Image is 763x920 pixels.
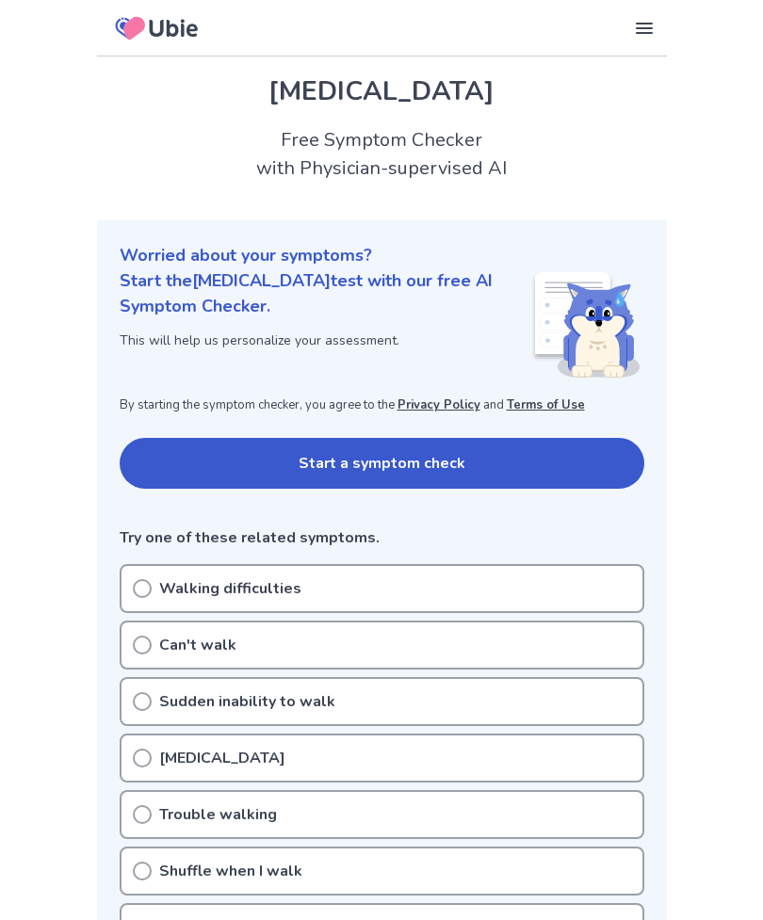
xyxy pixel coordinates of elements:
p: Walking difficulties [159,577,301,600]
p: Shuffle when I walk [159,860,302,882]
p: Worried about your symptoms? [120,243,644,268]
p: Trouble walking [159,803,277,826]
p: [MEDICAL_DATA] [159,747,285,769]
p: Try one of these related symptoms. [120,526,644,549]
h2: Free Symptom Checker with Physician-supervised AI [97,126,667,183]
a: Terms of Use [507,396,585,413]
p: Can't walk [159,634,236,656]
p: By starting the symptom checker, you agree to the and [120,396,644,415]
h1: [MEDICAL_DATA] [120,72,644,111]
a: Privacy Policy [398,396,480,413]
button: Start a symptom check [120,438,644,489]
p: This will help us personalize your assessment. [120,331,531,350]
p: Sudden inability to walk [159,690,335,713]
p: Start the [MEDICAL_DATA] test with our free AI Symptom Checker. [120,268,531,319]
img: Shiba [531,272,641,378]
